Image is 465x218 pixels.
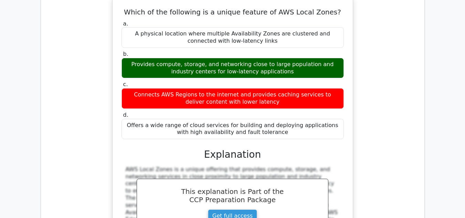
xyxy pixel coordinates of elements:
[123,20,128,27] span: a.
[121,58,344,79] div: Provides compute, storage, and networking close to large population and industry centers for low-...
[121,8,345,16] h5: Which of the following is a unique feature of AWS Local Zones?
[123,81,128,87] span: c.
[123,51,128,57] span: b.
[121,27,344,48] div: A physical location where multiple Availability Zones are clustered and connected with low-latenc...
[123,112,128,118] span: d.
[121,119,344,139] div: Offers a wide range of cloud services for building and deploying applications with high availabil...
[126,149,340,160] h3: Explanation
[121,88,344,109] div: Connects AWS Regions to the internet and provides caching services to deliver content with lower ...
